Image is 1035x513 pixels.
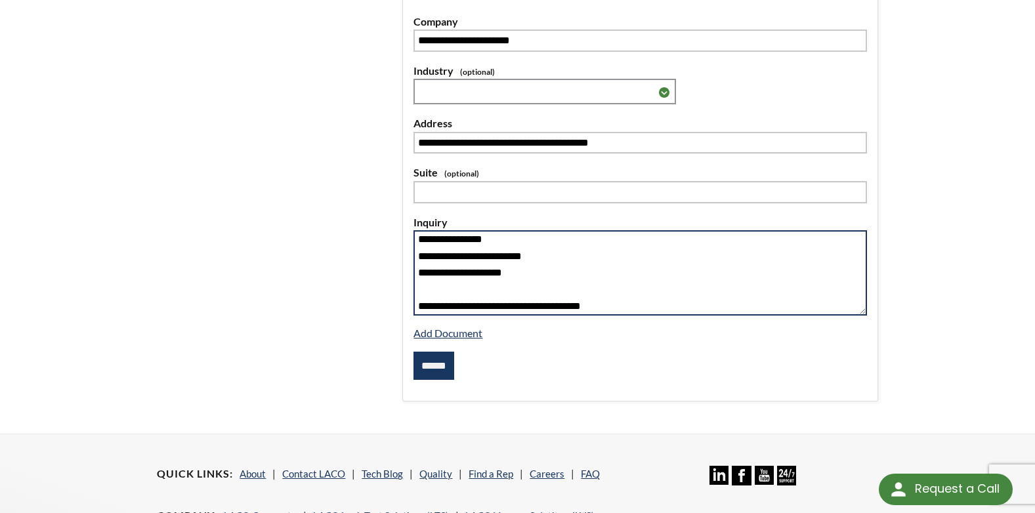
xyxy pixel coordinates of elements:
[413,214,866,231] label: Inquiry
[413,62,866,79] label: Industry
[413,327,482,339] a: Add Document
[530,468,564,480] a: Careers
[777,476,796,487] a: 24/7 Support
[413,115,866,132] label: Address
[157,467,233,481] h4: Quick Links
[879,474,1013,505] div: Request a Call
[413,164,866,181] label: Suite
[915,474,1000,504] div: Request a Call
[469,468,513,480] a: Find a Rep
[419,468,452,480] a: Quality
[777,466,796,485] img: 24/7 Support Icon
[888,479,909,500] img: round button
[581,468,600,480] a: FAQ
[362,468,403,480] a: Tech Blog
[282,468,345,480] a: Contact LACO
[240,468,266,480] a: About
[413,13,866,30] label: Company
